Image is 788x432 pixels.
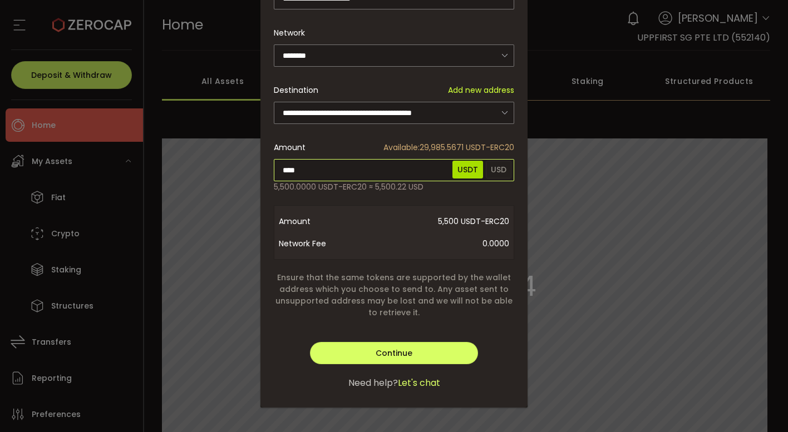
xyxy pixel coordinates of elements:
span: USD [486,161,511,178]
span: 0.0000 [368,232,509,255]
label: Network [274,27,312,38]
span: Destination [274,85,318,96]
iframe: Chat Widget [732,379,788,432]
span: 29,985.5671 USDT-ERC20 [383,142,514,153]
span: Let's chat [398,376,440,390]
span: Continue [376,347,412,359]
span: Network Fee [279,232,368,255]
span: Need help? [348,376,398,390]
span: 5,500.0000 USDT-ERC20 ≈ 5,500.22 USD [274,181,423,193]
button: Continue [310,342,478,364]
span: 5,500 USDT-ERC20 [368,210,509,232]
span: Available: [383,142,420,153]
span: Ensure that the same tokens are supported by the wallet address which you choose to send to. Any ... [274,272,514,319]
span: Amount [274,142,306,153]
span: USDT [452,161,483,178]
span: Amount [279,210,368,232]
span: Add new address [448,85,514,96]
